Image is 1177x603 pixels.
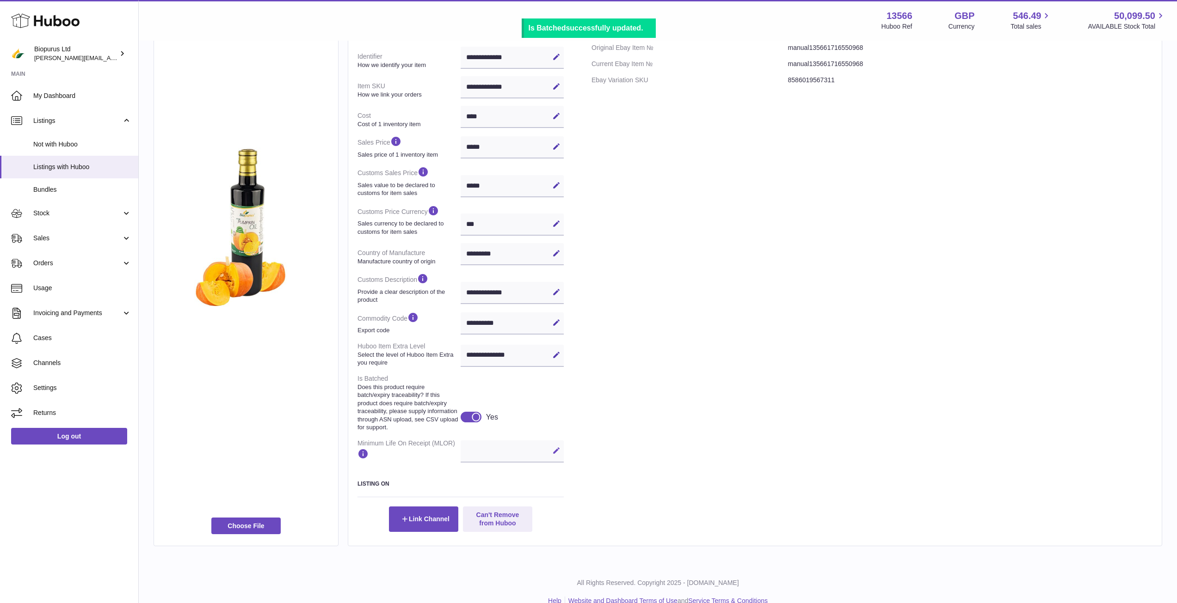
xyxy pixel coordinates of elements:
[788,72,1152,88] dd: 8586019567311
[146,579,1170,587] p: All Rights Reserved. Copyright 2025 - [DOMAIN_NAME]
[357,245,461,269] dt: Country of Manufacture
[1013,10,1041,22] span: 546.49
[33,234,122,243] span: Sales
[881,22,912,31] div: Huboo Ref
[955,10,974,22] strong: GBP
[486,412,498,422] div: Yes
[592,72,788,88] dt: Ebay Variation SKU
[1011,10,1052,31] a: 546.49 Total sales
[33,91,131,100] span: My Dashboard
[357,326,458,335] strong: Export code
[357,351,458,367] strong: Select the level of Huboo Item Extra you require
[357,383,458,432] strong: Does this product require batch/expiry traceability? If this product does require batch/expiry tr...
[163,143,329,309] img: 135661717146534.jpeg
[357,181,458,197] strong: Sales value to be declared to customs for item sales
[357,269,461,307] dt: Customs Description
[357,91,458,99] strong: How we link your orders
[33,163,131,171] span: Listings with Huboo
[788,56,1152,72] dd: manual135661716550968
[592,56,788,72] dt: Current Ebay Item №
[34,54,185,61] span: [PERSON_NAME][EMAIL_ADDRESS][DOMAIN_NAME]
[529,24,566,32] b: Is Batched
[357,371,461,435] dt: Is Batched
[357,49,461,73] dt: Identifier
[357,151,458,159] strong: Sales price of 1 inventory item
[33,408,131,417] span: Returns
[33,259,122,268] span: Orders
[887,10,912,22] strong: 13566
[357,288,458,304] strong: Provide a clear description of the product
[357,108,461,132] dt: Cost
[34,45,117,62] div: Biopurus Ltd
[1011,22,1052,31] span: Total sales
[1114,10,1155,22] span: 50,099.50
[33,185,131,194] span: Bundles
[357,132,461,162] dt: Sales Price
[357,162,461,201] dt: Customs Sales Price
[788,40,1152,56] dd: manual135661716550968
[33,359,131,367] span: Channels
[357,78,461,102] dt: Item SKU
[357,308,461,338] dt: Commodity Code
[33,309,122,317] span: Invoicing and Payments
[33,384,131,392] span: Settings
[357,480,564,487] h3: Listing On
[357,219,458,236] strong: Sales currency to be declared to customs for item sales
[357,338,461,371] dt: Huboo Item Extra Level
[11,47,25,61] img: peter@biopurus.co.uk
[357,61,458,69] strong: How we identify your item
[357,201,461,239] dt: Customs Price Currency
[33,284,131,292] span: Usage
[357,435,461,466] dt: Minimum Life On Receipt (MLOR)
[1088,22,1166,31] span: AVAILABLE Stock Total
[529,23,651,33] div: successfully updated.
[357,257,458,266] strong: Manufacture country of origin
[592,40,788,56] dt: Original Ebay Item №
[389,506,458,531] button: Link Channel
[33,209,122,218] span: Stock
[357,120,458,128] strong: Cost of 1 inventory item
[11,428,127,445] a: Log out
[463,506,532,531] button: Can't Remove from Huboo
[33,140,131,149] span: Not with Huboo
[33,334,131,342] span: Cases
[949,22,975,31] div: Currency
[211,518,281,534] span: Choose File
[1088,10,1166,31] a: 50,099.50 AVAILABLE Stock Total
[33,116,122,125] span: Listings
